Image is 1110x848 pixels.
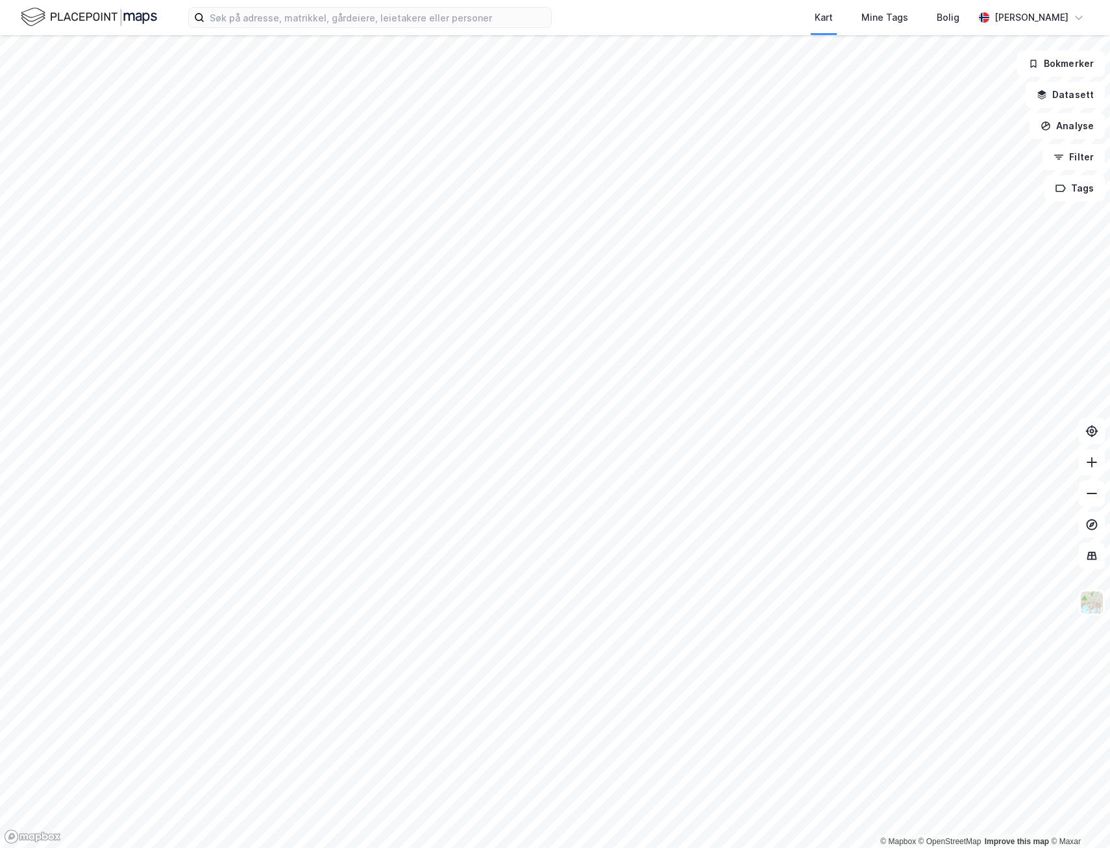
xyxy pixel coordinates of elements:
[1045,786,1110,848] iframe: Chat Widget
[937,10,959,25] div: Bolig
[861,10,908,25] div: Mine Tags
[1079,590,1104,615] img: Z
[880,837,916,846] a: Mapbox
[1042,144,1105,170] button: Filter
[1026,82,1105,108] button: Datasett
[994,10,1068,25] div: [PERSON_NAME]
[204,8,551,27] input: Søk på adresse, matrikkel, gårdeiere, leietakere eller personer
[1044,175,1105,201] button: Tags
[21,6,157,29] img: logo.f888ab2527a4732fd821a326f86c7f29.svg
[4,829,61,844] a: Mapbox homepage
[815,10,833,25] div: Kart
[919,837,981,846] a: OpenStreetMap
[1030,113,1105,139] button: Analyse
[1017,51,1105,77] button: Bokmerker
[985,837,1049,846] a: Improve this map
